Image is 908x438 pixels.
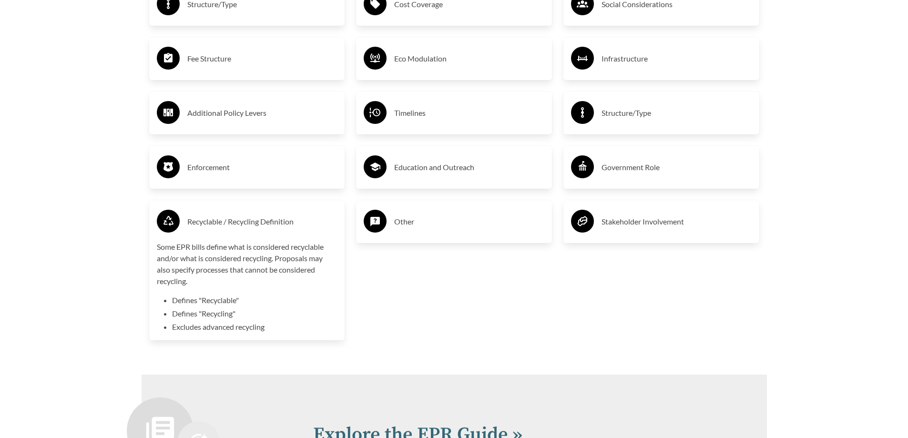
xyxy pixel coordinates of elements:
h3: Structure/Type [602,105,752,121]
h3: Infrastructure [602,51,752,66]
h3: Enforcement [187,160,337,175]
h3: Fee Structure [187,51,337,66]
h3: Other [394,214,544,229]
p: Some EPR bills define what is considered recyclable and/or what is considered recycling. Proposal... [157,241,337,287]
li: Defines "Recyclable" [172,295,337,306]
li: Defines "Recycling" [172,308,337,319]
h3: Government Role [602,160,752,175]
h3: Recyclable / Recycling Definition [187,214,337,229]
li: Excludes advanced recycling [172,321,337,333]
h3: Timelines [394,105,544,121]
h3: Stakeholder Involvement [602,214,752,229]
h3: Education and Outreach [394,160,544,175]
h3: Additional Policy Levers [187,105,337,121]
h3: Eco Modulation [394,51,544,66]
